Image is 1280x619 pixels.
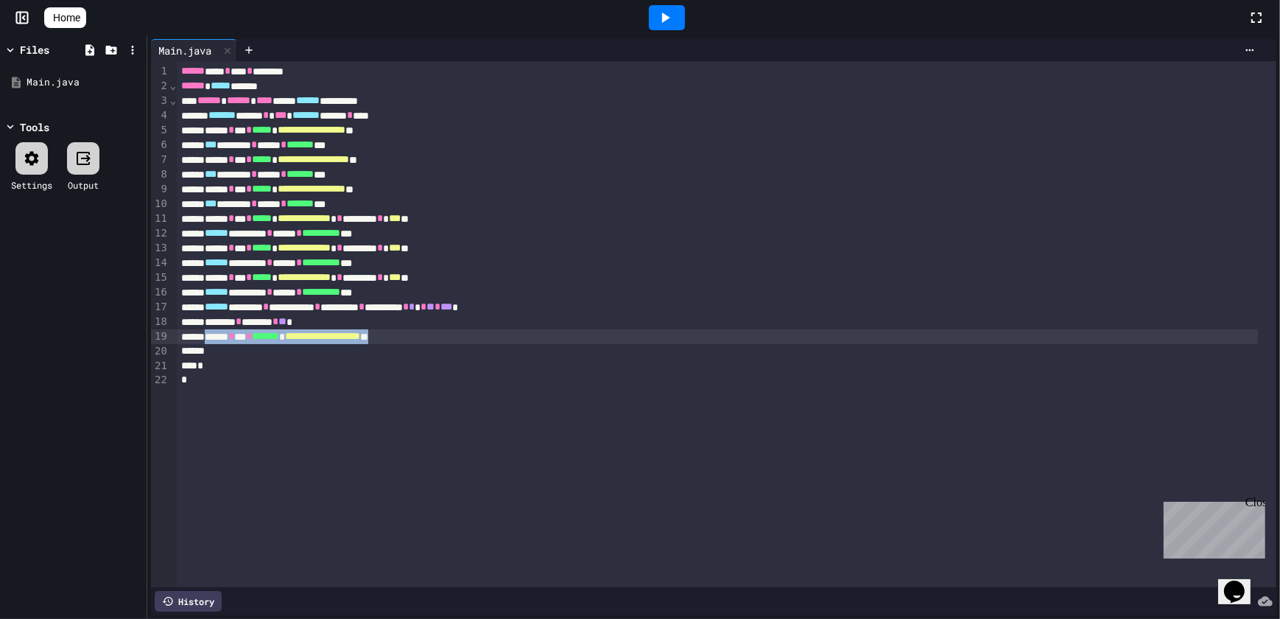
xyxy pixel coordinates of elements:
[151,167,169,182] div: 8
[151,182,169,197] div: 9
[155,591,222,612] div: History
[151,79,169,94] div: 2
[27,75,141,90] div: Main.java
[151,197,169,211] div: 10
[68,178,99,192] div: Output
[151,138,169,153] div: 6
[151,108,169,123] div: 4
[151,123,169,138] div: 5
[151,256,169,270] div: 14
[151,39,237,61] div: Main.java
[151,359,169,374] div: 21
[44,7,86,28] a: Home
[151,285,169,300] div: 16
[53,10,80,25] span: Home
[151,226,169,241] div: 12
[151,64,169,79] div: 1
[151,153,169,167] div: 7
[20,119,49,135] div: Tools
[11,178,52,192] div: Settings
[169,94,177,106] span: Fold line
[151,344,169,359] div: 20
[151,43,219,58] div: Main.java
[151,329,169,344] div: 19
[1158,496,1265,559] iframe: chat widget
[1218,560,1265,604] iframe: chat widget
[151,373,169,388] div: 22
[20,42,49,57] div: Files
[151,94,169,108] div: 3
[169,80,177,91] span: Fold line
[151,241,169,256] div: 13
[151,315,169,329] div: 18
[151,211,169,226] div: 11
[151,270,169,285] div: 15
[6,6,102,94] div: Chat with us now!Close
[151,300,169,315] div: 17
